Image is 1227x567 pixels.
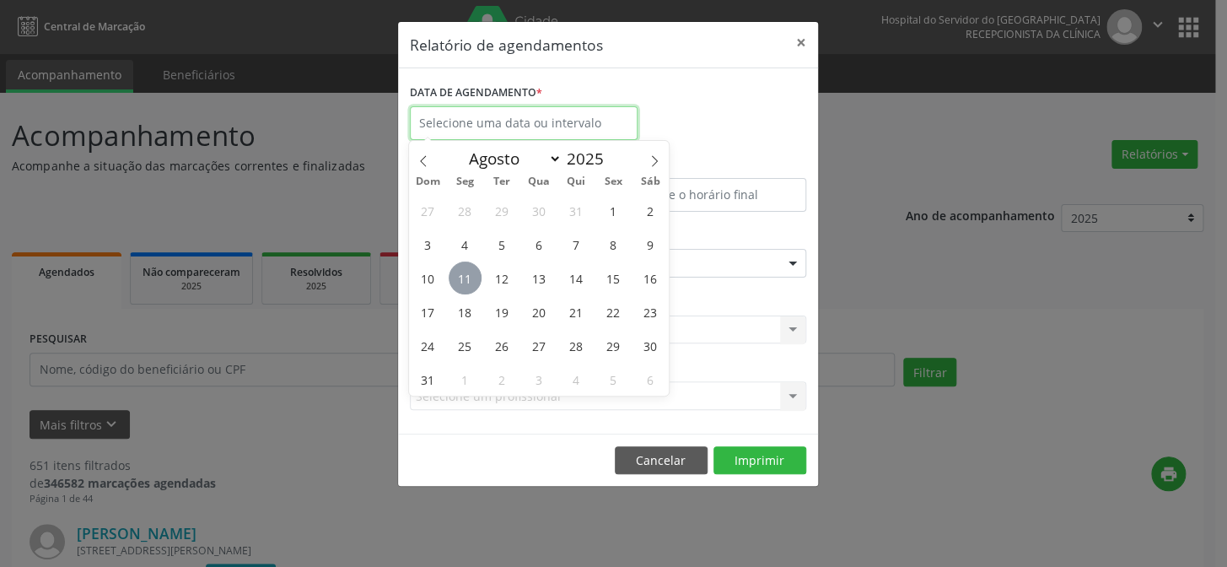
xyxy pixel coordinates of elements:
span: Agosto 14, 2025 [560,262,593,294]
span: Agosto 13, 2025 [523,262,556,294]
span: Agosto 28, 2025 [560,329,593,362]
input: Selecione o horário final [612,178,806,212]
span: Agosto 23, 2025 [633,295,666,328]
span: Agosto 20, 2025 [523,295,556,328]
span: Seg [446,176,483,187]
label: DATA DE AGENDAMENTO [410,80,542,106]
span: Agosto 29, 2025 [596,329,629,362]
h5: Relatório de agendamentos [410,34,603,56]
span: Agosto 3, 2025 [412,228,444,261]
span: Agosto 11, 2025 [449,262,482,294]
button: Close [784,22,818,63]
label: ATÉ [612,152,806,178]
span: Agosto 19, 2025 [486,295,519,328]
span: Ter [483,176,520,187]
span: Julho 27, 2025 [412,194,444,227]
button: Imprimir [713,446,806,475]
span: Agosto 6, 2025 [523,228,556,261]
span: Setembro 5, 2025 [596,363,629,396]
span: Agosto 27, 2025 [523,329,556,362]
span: Setembro 4, 2025 [560,363,593,396]
span: Agosto 16, 2025 [633,262,666,294]
span: Agosto 15, 2025 [596,262,629,294]
span: Agosto 22, 2025 [596,295,629,328]
input: Selecione uma data ou intervalo [410,106,638,140]
select: Month [460,147,562,170]
span: Agosto 26, 2025 [486,329,519,362]
span: Sáb [632,176,669,187]
button: Cancelar [615,446,708,475]
span: Agosto 21, 2025 [560,295,593,328]
span: Agosto 25, 2025 [449,329,482,362]
span: Julho 31, 2025 [560,194,593,227]
span: Agosto 7, 2025 [560,228,593,261]
span: Agosto 8, 2025 [596,228,629,261]
span: Agosto 31, 2025 [412,363,444,396]
span: Agosto 12, 2025 [486,262,519,294]
span: Setembro 3, 2025 [523,363,556,396]
span: Qui [557,176,595,187]
span: Sex [595,176,632,187]
span: Agosto 1, 2025 [596,194,629,227]
span: Dom [409,176,446,187]
span: Agosto 4, 2025 [449,228,482,261]
span: Agosto 18, 2025 [449,295,482,328]
span: Julho 28, 2025 [449,194,482,227]
span: Julho 29, 2025 [486,194,519,227]
span: Agosto 5, 2025 [486,228,519,261]
input: Year [562,148,617,170]
span: Agosto 24, 2025 [412,329,444,362]
span: Agosto 17, 2025 [412,295,444,328]
span: Qua [520,176,557,187]
span: Setembro 2, 2025 [486,363,519,396]
span: Agosto 9, 2025 [633,228,666,261]
span: Setembro 6, 2025 [633,363,666,396]
span: Setembro 1, 2025 [449,363,482,396]
span: Agosto 10, 2025 [412,262,444,294]
span: Agosto 30, 2025 [633,329,666,362]
span: Agosto 2, 2025 [633,194,666,227]
span: Julho 30, 2025 [523,194,556,227]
